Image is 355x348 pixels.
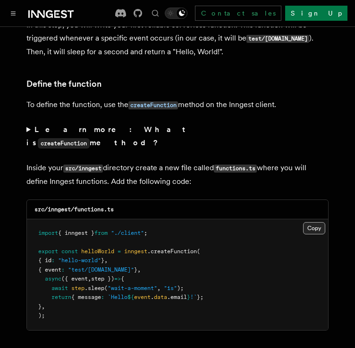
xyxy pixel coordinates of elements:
[26,77,101,91] a: Define the function
[197,294,203,300] span: };
[108,285,157,291] span: "wait-a-moment"
[26,18,329,58] p: In this step, you will write your first reliable serverless function. This function will be trigg...
[38,312,45,319] span: );
[157,285,161,291] span: ,
[85,285,104,291] span: .sleep
[150,8,161,19] button: Find something...
[38,138,90,149] code: createFunction
[165,8,187,19] button: Toggle dark mode
[101,294,104,300] span: :
[285,6,347,21] a: Sign Up
[26,123,329,150] summary: Learn more: What iscreateFunctionmethod?
[128,100,178,109] a: createFunction
[137,266,141,273] span: ,
[144,230,147,236] span: ;
[51,294,71,300] span: return
[38,248,58,255] span: export
[45,275,61,282] span: async
[26,98,329,112] p: To define the function, use the method on the Inngest client.
[8,8,19,19] button: Toggle navigation
[104,257,108,264] span: ,
[195,6,281,21] a: Contact sales
[177,285,184,291] span: );
[26,125,189,147] strong: Learn more: What is method?
[114,275,121,282] span: =>
[61,248,78,255] span: const
[134,294,151,300] span: event
[118,248,121,255] span: =
[63,165,103,173] code: src/inngest
[167,294,187,300] span: .email
[61,266,65,273] span: :
[101,257,104,264] span: }
[303,222,325,234] button: Copy
[111,230,144,236] span: "./client"
[71,285,85,291] span: step
[88,275,91,282] span: ,
[51,257,55,264] span: :
[187,294,190,300] span: }
[164,285,177,291] span: "1s"
[38,230,58,236] span: import
[108,294,127,300] span: `Hello
[214,165,257,173] code: functions.ts
[134,266,137,273] span: }
[127,294,134,300] span: ${
[94,230,108,236] span: from
[147,248,197,255] span: .createFunction
[38,257,51,264] span: { id
[151,294,154,300] span: .
[51,285,68,291] span: await
[197,248,200,255] span: (
[124,248,147,255] span: inngest
[58,257,101,264] span: "hello-world"
[121,275,124,282] span: {
[38,303,42,310] span: }
[246,35,309,43] code: test/[DOMAIN_NAME]
[58,230,94,236] span: { inngest }
[68,266,134,273] span: "test/[DOMAIN_NAME]"
[128,101,178,109] code: createFunction
[154,294,167,300] span: data
[61,275,88,282] span: ({ event
[104,285,108,291] span: (
[38,266,61,273] span: { event
[190,294,197,300] span: !`
[81,248,114,255] span: helloWorld
[42,303,45,310] span: ,
[26,161,329,188] p: Inside your directory create a new file called where you will define Inngest functions. Add the f...
[71,294,101,300] span: { message
[91,275,114,282] span: step })
[34,206,114,213] code: src/inngest/functions.ts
